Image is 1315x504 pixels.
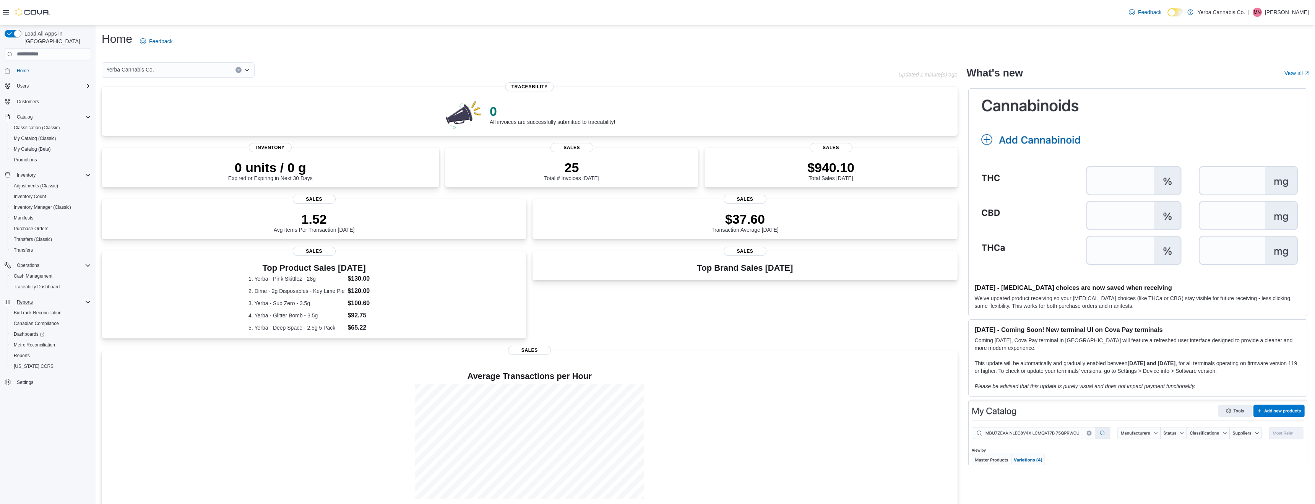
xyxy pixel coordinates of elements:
[490,104,615,125] div: All invoices are successfully submitted to traceability!
[711,211,779,233] div: Transaction Average [DATE]
[14,363,54,369] span: [US_STATE] CCRS
[807,160,854,175] p: $940.10
[8,133,94,144] button: My Catalog (Classic)
[8,281,94,292] button: Traceabilty Dashboard
[248,312,344,319] dt: 4. Yerba - Glitter Bomb - 3.5g
[14,310,62,316] span: BioTrack Reconciliation
[544,160,599,175] p: 25
[8,318,94,329] button: Canadian Compliance
[347,323,380,332] dd: $65.22
[14,112,91,122] span: Catalog
[14,353,30,359] span: Reports
[2,65,94,76] button: Home
[14,112,36,122] button: Catalog
[11,192,91,201] span: Inventory Count
[347,274,380,283] dd: $130.00
[14,298,91,307] span: Reports
[14,273,52,279] span: Cash Management
[807,160,854,181] div: Total Sales [DATE]
[1197,8,1245,17] p: Yerba Cannabis Co.
[14,320,59,327] span: Canadian Compliance
[14,204,71,210] span: Inventory Manager (Classic)
[1128,360,1175,366] strong: [DATE] and [DATE]
[248,324,344,332] dt: 5. Yerba - Deep Space - 2.5g 5 Pack
[975,383,1196,389] em: Please be advised that this update is purely visual and does not impact payment functionality.
[967,67,1023,79] h2: What's new
[11,319,91,328] span: Canadian Compliance
[248,275,344,283] dt: 1. Yerba - Pink Skittlez - 28g
[1265,8,1309,17] p: [PERSON_NAME]
[17,83,29,89] span: Users
[14,157,37,163] span: Promotions
[137,34,175,49] a: Feedback
[11,235,91,244] span: Transfers (Classic)
[11,155,91,164] span: Promotions
[14,66,32,75] a: Home
[17,379,33,385] span: Settings
[1248,8,1250,17] p: |
[544,160,599,181] div: Total # Invoices [DATE]
[11,213,36,223] a: Manifests
[1126,5,1164,20] a: Feedback
[14,193,46,200] span: Inventory Count
[347,286,380,296] dd: $120.00
[1253,8,1262,17] div: Michael Nezi
[102,31,132,47] h1: Home
[347,311,380,320] dd: $92.75
[15,8,50,16] img: Cova
[8,329,94,340] a: Dashboards
[11,330,47,339] a: Dashboards
[8,154,94,165] button: Promotions
[17,172,36,178] span: Inventory
[8,213,94,223] button: Manifests
[697,263,793,273] h3: Top Brand Sales [DATE]
[8,223,94,234] button: Purchase Orders
[1304,71,1309,76] svg: External link
[711,211,779,227] p: $37.60
[17,99,39,105] span: Customers
[2,112,94,122] button: Catalog
[11,213,91,223] span: Manifests
[11,235,55,244] a: Transfers (Classic)
[11,272,91,281] span: Cash Management
[8,361,94,372] button: [US_STATE] CCRS
[2,260,94,271] button: Operations
[248,299,344,307] dt: 3. Yerba - Sub Zero - 3.5g
[724,247,766,256] span: Sales
[14,171,91,180] span: Inventory
[14,183,58,189] span: Adjustments (Classic)
[14,226,49,232] span: Purchase Orders
[975,337,1301,352] p: Coming [DATE], Cova Pay terminal in [GEOGRAPHIC_DATA] will feature a refreshed user interface des...
[975,359,1301,375] p: This update will be automatically and gradually enabled between , for all terminals operating on ...
[8,234,94,245] button: Transfers (Classic)
[11,192,49,201] a: Inventory Count
[14,261,42,270] button: Operations
[11,308,65,317] a: BioTrack Reconciliation
[1138,8,1161,16] span: Feedback
[11,145,54,154] a: My Catalog (Beta)
[8,122,94,133] button: Classification (Classic)
[248,263,380,273] h3: Top Product Sales [DATE]
[14,377,91,387] span: Settings
[249,143,292,152] span: Inventory
[11,245,91,255] span: Transfers
[11,282,63,291] a: Traceabilty Dashboard
[293,247,336,256] span: Sales
[11,330,91,339] span: Dashboards
[11,134,91,143] span: My Catalog (Classic)
[1167,8,1183,16] input: Dark Mode
[8,144,94,154] button: My Catalog (Beta)
[14,97,42,106] a: Customers
[975,326,1301,333] h3: [DATE] - Coming Soon! New terminal UI on Cova Pay terminals
[11,351,33,360] a: Reports
[11,224,52,233] a: Purchase Orders
[149,37,172,45] span: Feedback
[11,181,91,190] span: Adjustments (Classic)
[14,378,36,387] a: Settings
[293,195,336,204] span: Sales
[14,171,39,180] button: Inventory
[14,247,33,253] span: Transfers
[14,125,60,131] span: Classification (Classic)
[8,202,94,213] button: Inventory Manager (Classic)
[505,82,554,91] span: Traceability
